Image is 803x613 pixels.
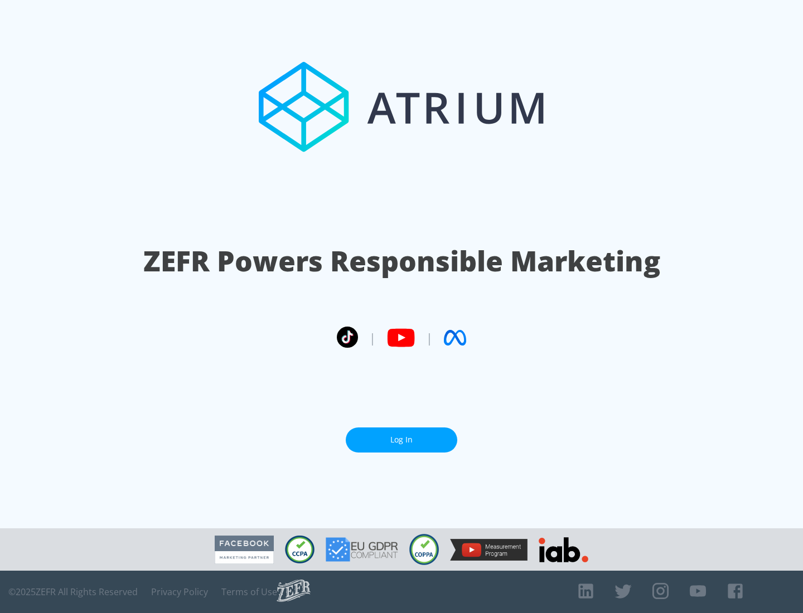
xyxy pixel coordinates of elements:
a: Log In [346,427,457,453]
span: © 2025 ZEFR All Rights Reserved [8,586,138,597]
img: IAB [539,537,588,562]
a: Privacy Policy [151,586,208,597]
img: Facebook Marketing Partner [215,536,274,564]
img: CCPA Compliant [285,536,315,563]
h1: ZEFR Powers Responsible Marketing [143,242,660,280]
span: | [426,329,433,346]
a: Terms of Use [221,586,277,597]
img: YouTube Measurement Program [450,539,528,561]
img: COPPA Compliant [409,534,439,565]
img: GDPR Compliant [326,537,398,562]
span: | [369,329,376,346]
